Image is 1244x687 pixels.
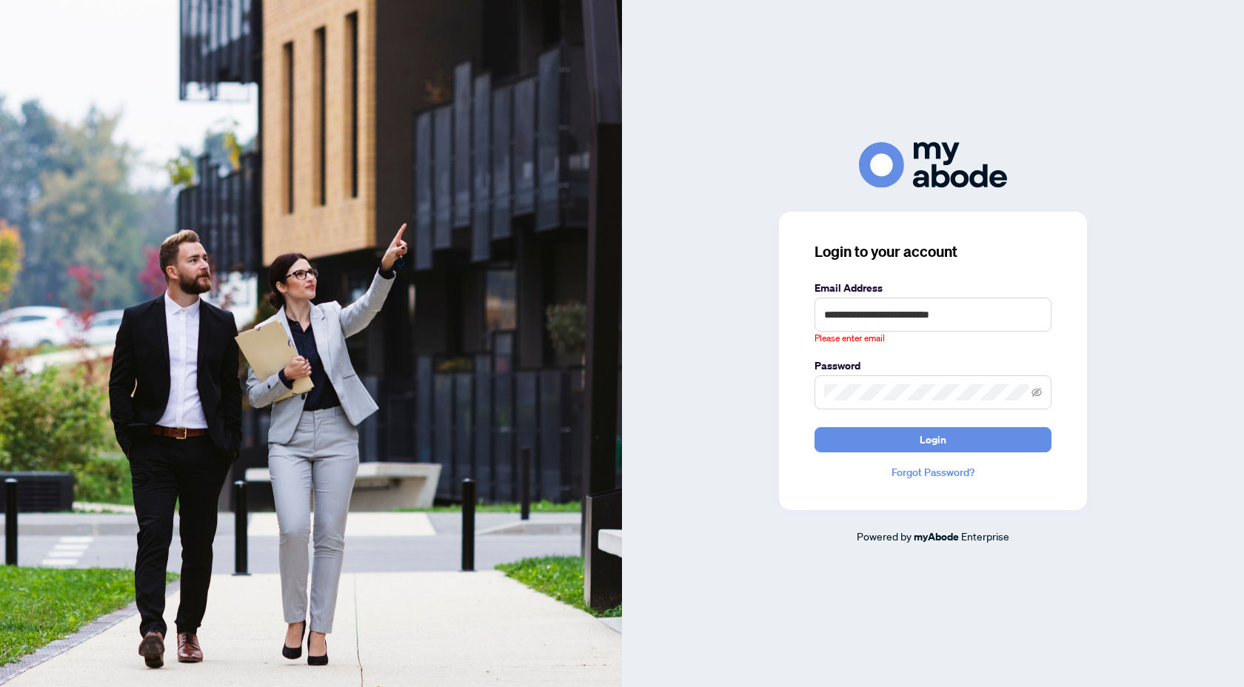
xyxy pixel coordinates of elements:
[815,280,1051,296] label: Email Address
[859,142,1007,187] img: ma-logo
[1031,387,1042,398] span: eye-invisible
[815,332,885,346] span: Please enter email
[857,529,912,543] span: Powered by
[914,529,959,545] a: myAbode
[920,428,946,452] span: Login
[961,529,1009,543] span: Enterprise
[815,464,1051,480] a: Forgot Password?
[815,358,1051,374] label: Password
[815,241,1051,262] h3: Login to your account
[815,427,1051,452] button: Login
